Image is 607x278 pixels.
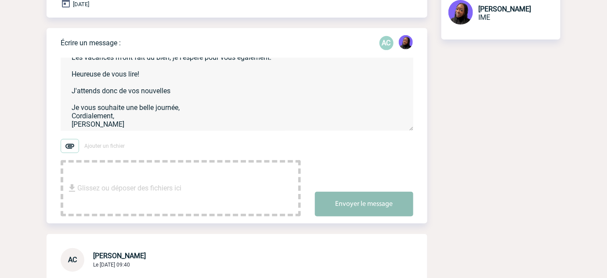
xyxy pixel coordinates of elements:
span: Ajouter un fichier [84,143,125,149]
span: [PERSON_NAME] [93,252,146,260]
div: Tabaski THIAM [399,35,413,51]
span: AC [68,256,77,264]
span: IME [478,13,490,22]
p: Écrire un message : [61,39,121,47]
span: [PERSON_NAME] [478,5,531,13]
img: 131349-0.png [399,35,413,49]
div: Aurélia CAVOUÉ [379,36,394,50]
button: Envoyer le message [315,192,413,216]
span: Le [DATE] 09:40 [93,262,130,268]
span: Glissez ou déposer des fichiers ici [77,166,181,210]
img: file_download.svg [67,183,77,194]
p: AC [379,36,394,50]
span: [DATE] [73,1,89,7]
